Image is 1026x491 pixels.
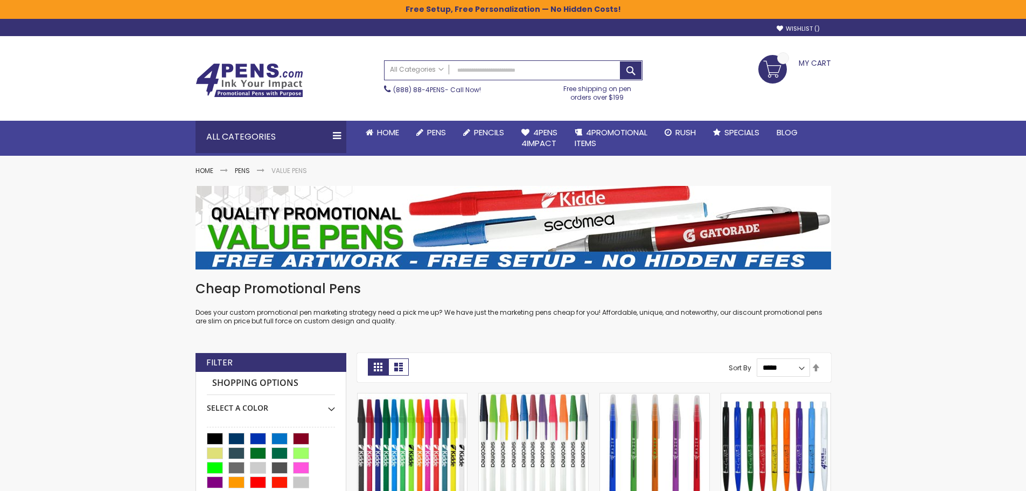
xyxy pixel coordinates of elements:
span: All Categories [390,65,444,74]
span: Rush [675,127,696,138]
h1: Cheap Promotional Pens [196,280,831,298]
a: Pens [408,121,455,144]
a: Pencils [455,121,513,144]
span: Pens [427,127,446,138]
a: Custom Cambria Plastic Retractable Ballpoint Pen - Monochromatic Body Color [721,393,830,402]
span: Pencils [474,127,504,138]
div: All Categories [196,121,346,153]
span: Blog [777,127,798,138]
a: Belfast Translucent Value Stick Pen [600,393,709,402]
span: Specials [724,127,759,138]
a: Rush [656,121,704,144]
img: 4Pens Custom Pens and Promotional Products [196,63,303,98]
div: Select A Color [207,395,335,413]
strong: Value Pens [271,166,307,175]
a: (888) 88-4PENS [393,85,445,94]
span: Home [377,127,399,138]
span: - Call Now! [393,85,481,94]
strong: Grid [368,358,388,376]
a: Belfast Value Stick Pen [479,393,588,402]
span: 4PROMOTIONAL ITEMS [575,127,647,149]
a: Specials [704,121,768,144]
a: Home [357,121,408,144]
a: All Categories [385,61,449,79]
a: 4Pens4impact [513,121,566,156]
a: Home [196,166,213,175]
strong: Filter [206,357,233,369]
a: Blog [768,121,806,144]
strong: Shopping Options [207,372,335,395]
a: Wishlist [777,25,820,33]
span: 4Pens 4impact [521,127,557,149]
label: Sort By [729,363,751,372]
div: Free shipping on pen orders over $199 [552,80,643,102]
a: 4PROMOTIONALITEMS [566,121,656,156]
div: Does your custom promotional pen marketing strategy need a pick me up? We have just the marketing... [196,280,831,326]
img: Value Pens [196,186,831,269]
a: Pens [235,166,250,175]
a: Belfast B Value Stick Pen [358,393,467,402]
